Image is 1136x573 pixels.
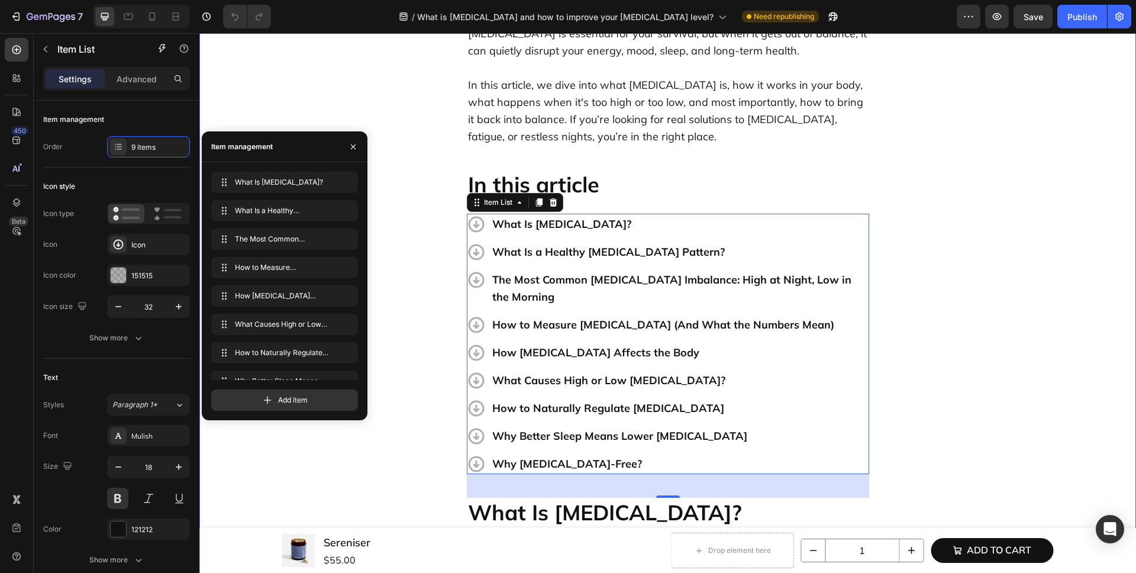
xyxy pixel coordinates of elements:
span: Paragraph 1* [112,400,157,410]
button: Show more [43,327,190,349]
span: What Causes High or Low [MEDICAL_DATA]? [235,319,330,330]
iframe: Design area [199,33,1136,573]
div: 151515 [131,271,187,281]
div: Item management [211,141,273,152]
div: Icon color [43,270,76,281]
p: What Is [MEDICAL_DATA]? [293,182,668,199]
span: Save [1024,12,1043,22]
p: How [MEDICAL_DATA] Affects the Body [293,311,668,328]
div: Size [43,459,75,475]
span: What Is a Healthy [MEDICAL_DATA] Pattern? [235,205,330,216]
span: What is [MEDICAL_DATA] and how to improve your [MEDICAL_DATA] level? [417,11,714,23]
button: Save [1014,5,1053,28]
div: Publish [1067,11,1097,23]
span: The Most Common [MEDICAL_DATA] Imbalance: High at Night, Low in the Morning [235,234,330,244]
span: Why Better Sleep Means Lower [MEDICAL_DATA] [235,376,330,387]
div: Mulish [131,431,187,442]
p: What Is a Healthy [MEDICAL_DATA] Pattern? [293,210,668,227]
p: In this article, we dive into what [MEDICAL_DATA] is, how it works in your body, what happens whe... [269,26,669,112]
p: What Causes High or Low [MEDICAL_DATA]? [293,339,668,356]
div: Color [43,524,62,535]
div: 121212 [131,524,187,535]
div: 9 items [131,142,187,153]
div: Text [43,372,58,383]
button: increment [700,506,724,529]
div: Icon [43,239,57,250]
p: Settings [59,73,92,85]
div: Add to cart [767,510,832,525]
span: / [412,11,415,23]
div: Order [43,141,63,152]
span: How [MEDICAL_DATA] Affects the Body [235,291,330,301]
div: Item management [43,114,104,125]
span: Need republishing [754,11,814,22]
div: 450 [11,126,28,136]
div: Icon size [43,299,89,315]
div: Item List [282,164,315,175]
button: Show more [43,549,190,571]
div: Beta [9,217,28,226]
button: Publish [1057,5,1107,28]
span: How to Measure [MEDICAL_DATA] (And What the Numbers Mean) [235,262,330,273]
button: decrement [602,506,626,529]
div: Show more [89,332,144,344]
p: Why Better Sleep Means Lower [MEDICAL_DATA] [293,394,668,411]
span: How to Naturally Regulate [MEDICAL_DATA] [235,347,330,358]
div: Undo/Redo [223,5,271,28]
div: Icon type [43,208,74,219]
div: Show more [89,554,144,566]
p: How to Naturally Regulate [MEDICAL_DATA] [293,366,668,384]
p: 7 [78,9,83,24]
span: What Is [MEDICAL_DATA]? [235,177,330,188]
p: Advanced [117,73,157,85]
div: Font [43,430,58,441]
div: Styles [43,400,64,410]
div: Icon style [43,181,75,192]
div: Open Intercom Messenger [1096,515,1124,543]
strong: In this article [269,138,400,165]
button: 7 [5,5,88,28]
p: How to Measure [MEDICAL_DATA] (And What the Numbers Mean) [293,283,668,300]
p: Why [MEDICAL_DATA]-Free? [293,422,668,439]
h2: What Is [MEDICAL_DATA]? [267,465,670,494]
input: quantity [626,506,700,529]
p: Item List [57,42,145,56]
button: Paragraph 1* [107,394,190,416]
button: Add to cart [731,505,854,530]
div: Drop element here [509,513,572,522]
span: Add item [278,395,308,405]
p: The Most Common [MEDICAL_DATA] Imbalance: High at Night, Low in the Morning [293,238,668,272]
div: Icon [131,240,187,250]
